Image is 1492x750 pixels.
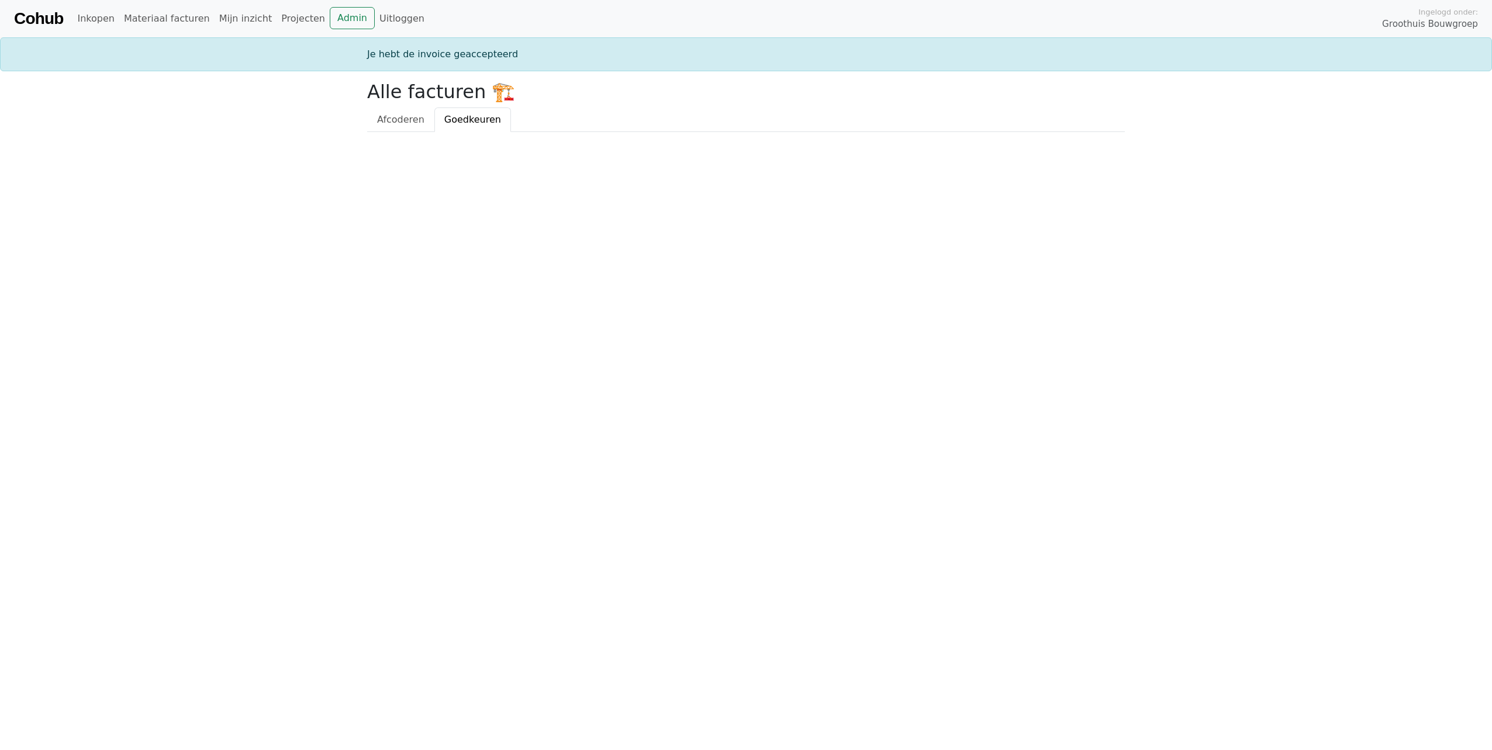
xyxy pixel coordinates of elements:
span: Goedkeuren [444,114,501,125]
a: Admin [330,7,375,29]
span: Afcoderen [377,114,424,125]
a: Uitloggen [375,7,429,30]
a: Projecten [277,7,330,30]
a: Cohub [14,5,63,33]
h2: Alle facturen 🏗️ [367,81,1125,103]
div: Je hebt de invoice geaccepteerd [360,47,1132,61]
a: Goedkeuren [434,107,511,132]
span: Ingelogd onder: [1418,6,1478,18]
a: Inkopen [72,7,119,30]
a: Afcoderen [367,107,434,132]
a: Mijn inzicht [215,7,277,30]
a: Materiaal facturen [119,7,215,30]
span: Groothuis Bouwgroep [1382,18,1478,31]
